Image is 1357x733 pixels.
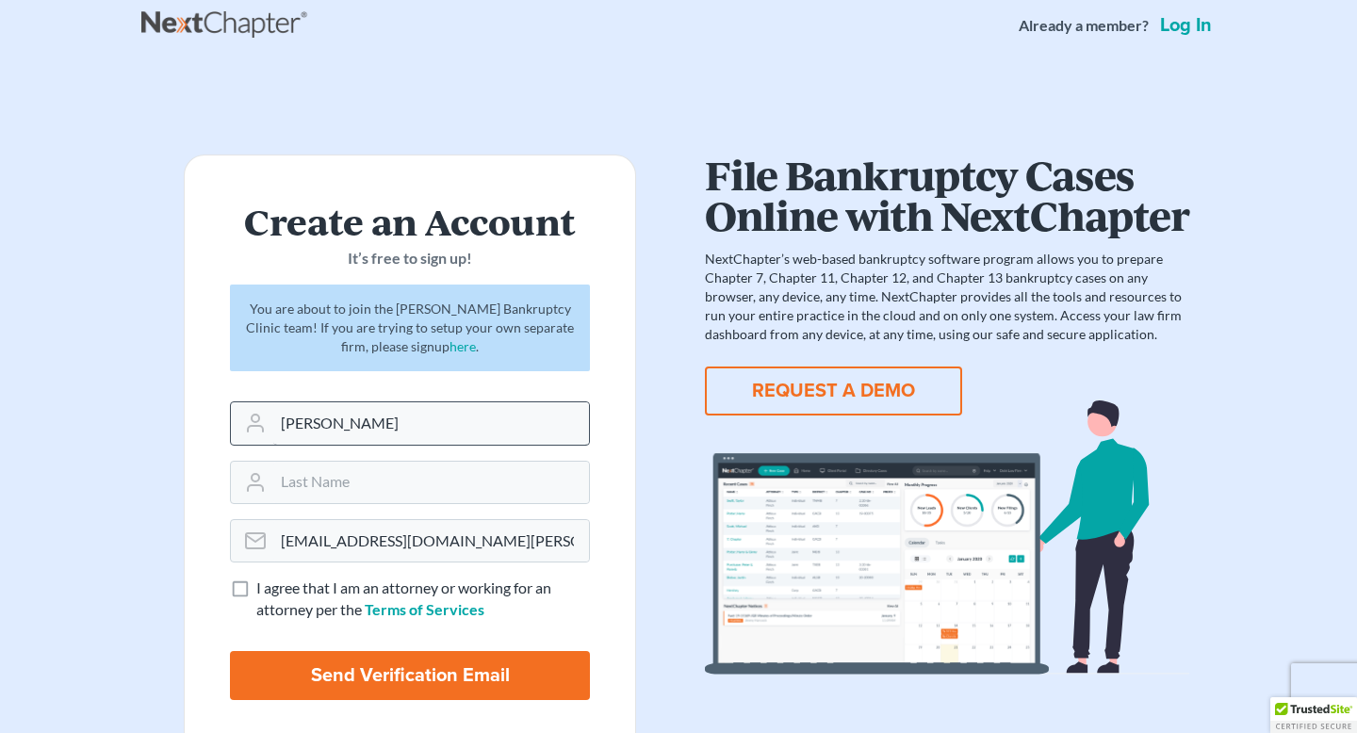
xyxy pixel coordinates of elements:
[705,155,1189,235] h1: File Bankruptcy Cases Online with NextChapter
[705,366,962,415] button: REQUEST A DEMO
[1019,15,1149,37] strong: Already a member?
[230,201,590,240] h2: Create an Account
[705,250,1189,344] p: NextChapter’s web-based bankruptcy software program allows you to prepare Chapter 7, Chapter 11, ...
[450,338,476,354] a: here
[705,400,1189,675] img: dashboard-867a026336fddd4d87f0941869007d5e2a59e2bc3a7d80a2916e9f42c0117099.svg
[1270,697,1357,733] div: TrustedSite Certified
[256,578,551,618] span: I agree that I am an attorney or working for an attorney per the
[273,462,589,503] input: Last Name
[1156,16,1216,35] a: Log in
[230,285,590,371] div: You are about to join the [PERSON_NAME] Bankruptcy Clinic team! If you are trying to setup your o...
[230,248,590,269] p: It’s free to sign up!
[365,600,484,618] a: Terms of Services
[273,520,589,562] input: Email Address
[230,651,590,700] input: Send Verification Email
[273,402,589,444] input: First Name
